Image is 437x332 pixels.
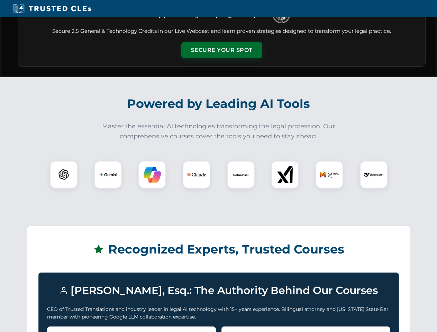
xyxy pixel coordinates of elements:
[360,161,388,188] div: DeepSeek
[27,92,410,116] h2: Powered by Leading AI Tools
[183,161,210,188] div: Claude
[98,121,340,141] p: Master the essential AI technologies transforming the legal profession. Our comprehensive courses...
[94,161,122,188] div: Gemini
[38,237,399,261] h2: Recognized Experts, Trusted Courses
[364,165,383,184] img: DeepSeek Logo
[271,161,299,188] div: xAI
[54,165,74,185] img: ChatGPT Logo
[316,161,343,188] div: Mistral AI
[320,165,339,184] img: Mistral AI Logo
[181,42,262,58] button: Secure Your Spot
[47,281,390,300] h3: [PERSON_NAME], Esq.: The Authority Behind Our Courses
[187,165,206,184] img: Claude Logo
[227,161,255,188] div: CoCounsel
[50,161,78,188] div: ChatGPT
[27,27,417,35] p: Secure 2.5 General & Technology Credits in our Live Webcast and learn proven strategies designed ...
[232,166,249,183] img: CoCounsel Logo
[276,166,294,183] img: xAI Logo
[10,3,93,14] img: Trusted CLEs
[47,305,390,321] p: CEO of Trusted Translations and industry leader in legal AI technology with 15+ years experience....
[99,166,117,183] img: Gemini Logo
[144,166,161,183] img: Copilot Logo
[138,161,166,188] div: Copilot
